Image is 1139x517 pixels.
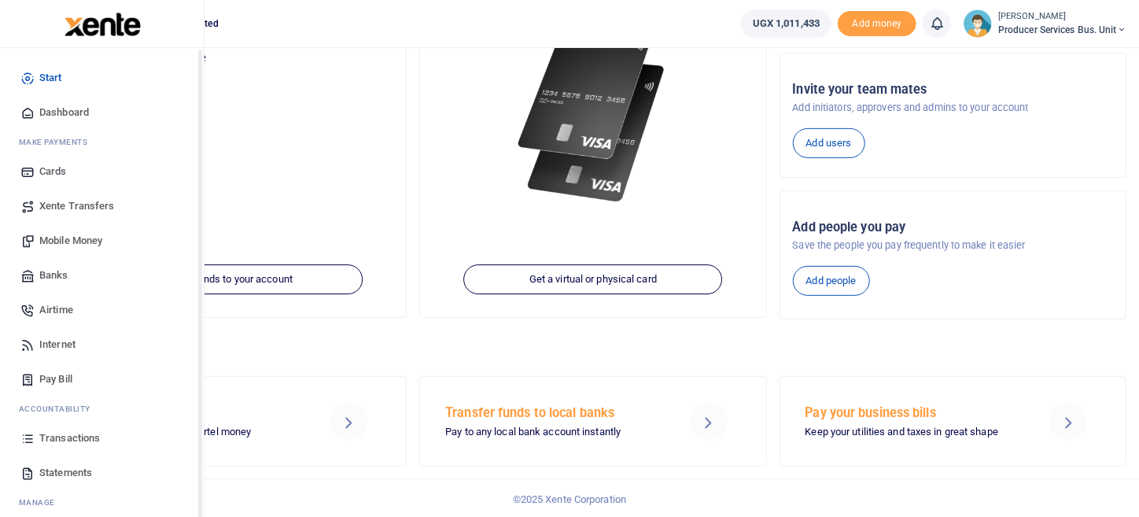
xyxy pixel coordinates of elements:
[13,421,191,456] a: Transactions
[13,327,191,362] a: Internet
[513,8,673,214] img: xente-_physical_cards.png
[39,371,72,387] span: Pay Bill
[60,338,1126,356] h4: Make a transaction
[838,11,916,37] li: Toup your wallet
[39,233,102,249] span: Mobile Money
[793,82,1113,98] h5: Invite your team mates
[39,70,62,86] span: Start
[13,258,191,293] a: Banks
[838,11,916,37] span: Add money
[13,490,191,515] li: M
[104,265,363,295] a: Add funds to your account
[838,17,916,28] a: Add money
[13,61,191,95] a: Start
[753,16,820,31] span: UGX 1,011,433
[39,164,67,179] span: Cards
[741,9,831,38] a: UGX 1,011,433
[998,10,1126,24] small: [PERSON_NAME]
[805,424,1023,441] p: Keep your utilities and taxes in great shape
[39,337,76,353] span: Internet
[39,302,73,318] span: Airtime
[13,456,191,490] a: Statements
[27,497,56,508] span: anage
[805,405,1023,421] h5: Pay your business bills
[793,220,1113,235] h5: Add people you pay
[13,397,191,421] li: Ac
[13,95,191,130] a: Dashboard
[39,198,115,214] span: Xente Transfers
[13,189,191,223] a: Xente Transfers
[445,405,663,421] h5: Transfer funds to local banks
[13,154,191,189] a: Cards
[13,293,191,327] a: Airtime
[13,362,191,397] a: Pay Bill
[73,50,393,66] p: Your current account balance
[964,9,992,38] img: profile-user
[793,238,1113,253] p: Save the people you pay frequently to make it easier
[27,136,88,148] span: ake Payments
[964,9,1126,38] a: profile-user [PERSON_NAME] Producer Services Bus. Unit
[463,265,722,295] a: Get a virtual or physical card
[39,430,100,446] span: Transactions
[63,17,141,29] a: logo-small logo-large logo-large
[31,403,90,415] span: countability
[735,9,838,38] li: Wallet ballance
[13,130,191,154] li: M
[793,128,865,158] a: Add users
[445,424,663,441] p: Pay to any local bank account instantly
[39,268,68,283] span: Banks
[39,465,92,481] span: Statements
[793,100,1113,116] p: Add initiators, approvers and admins to your account
[793,266,870,296] a: Add people
[998,23,1126,37] span: Producer Services Bus. Unit
[65,13,141,36] img: logo-large
[13,223,191,258] a: Mobile Money
[780,376,1126,466] a: Pay your business bills Keep your utilities and taxes in great shape
[73,70,393,86] h5: UGX 1,011,433
[60,376,407,466] a: Send Mobile Money MTN mobile money and Airtel money
[419,376,766,466] a: Transfer funds to local banks Pay to any local bank account instantly
[39,105,89,120] span: Dashboard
